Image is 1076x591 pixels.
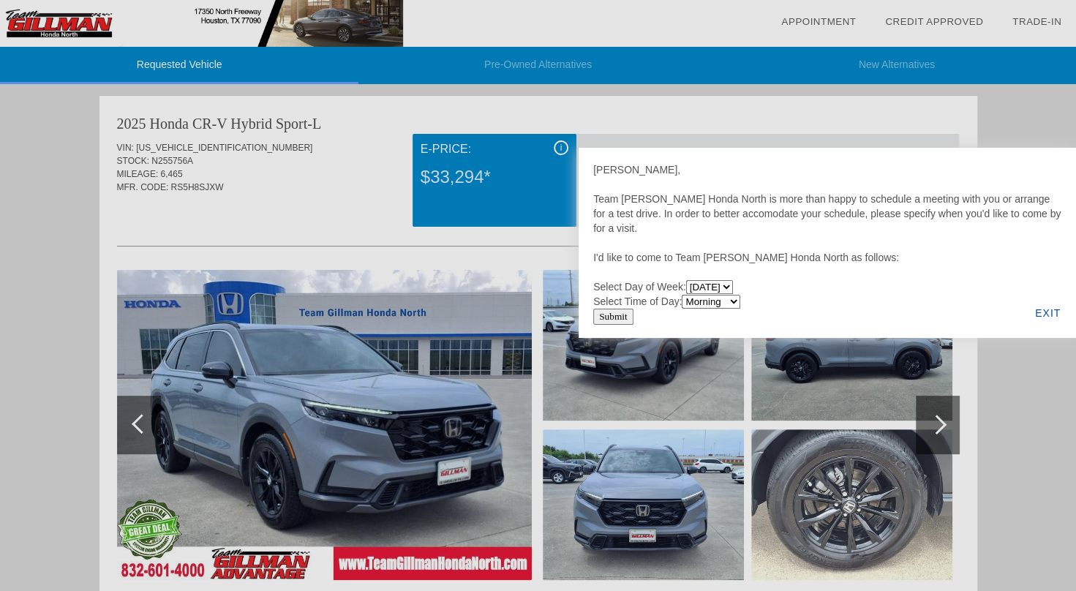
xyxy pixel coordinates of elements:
input: Submit [593,309,633,325]
div: EXIT [1020,288,1076,338]
a: Credit Approved [885,16,983,27]
a: Trade-In [1012,16,1061,27]
div: [PERSON_NAME], Team [PERSON_NAME] Honda North is more than happy to schedule a meeting with you o... [593,162,1061,309]
a: Appointment [781,16,856,27]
